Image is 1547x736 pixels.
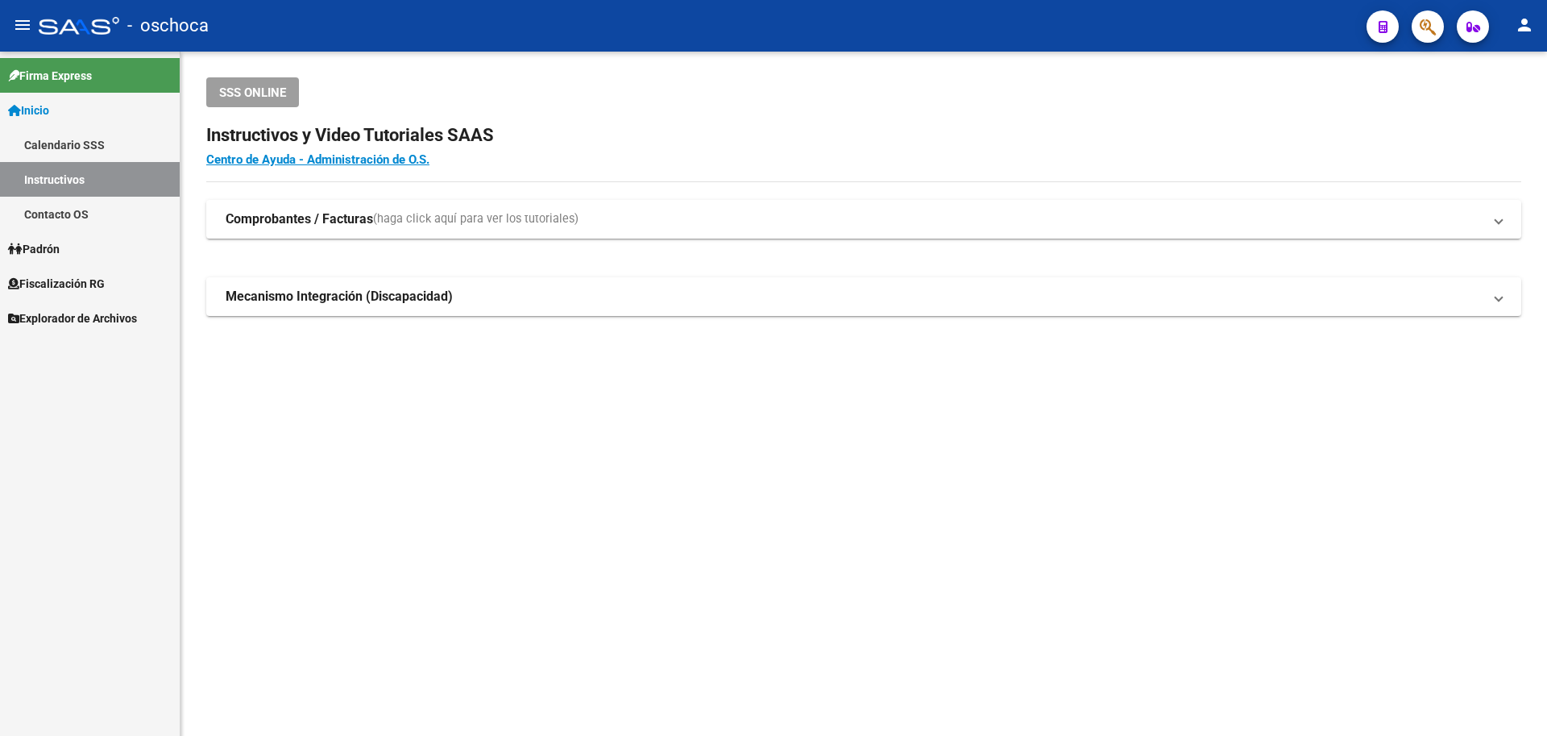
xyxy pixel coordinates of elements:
[8,240,60,258] span: Padrón
[127,8,209,44] span: - oschoca
[226,288,453,306] strong: Mecanismo Integración (Discapacidad)
[206,120,1521,151] h2: Instructivos y Video Tutoriales SAAS
[8,67,92,85] span: Firma Express
[219,85,286,100] span: SSS ONLINE
[206,200,1521,239] mat-expansion-panel-header: Comprobantes / Facturas(haga click aquí para ver los tutoriales)
[1492,681,1531,720] iframe: Intercom live chat
[206,152,429,167] a: Centro de Ayuda - Administración de O.S.
[8,102,49,119] span: Inicio
[206,277,1521,316] mat-expansion-panel-header: Mecanismo Integración (Discapacidad)
[13,15,32,35] mat-icon: menu
[226,210,373,228] strong: Comprobantes / Facturas
[373,210,579,228] span: (haga click aquí para ver los tutoriales)
[206,77,299,107] button: SSS ONLINE
[1515,15,1534,35] mat-icon: person
[8,275,105,293] span: Fiscalización RG
[8,310,137,327] span: Explorador de Archivos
